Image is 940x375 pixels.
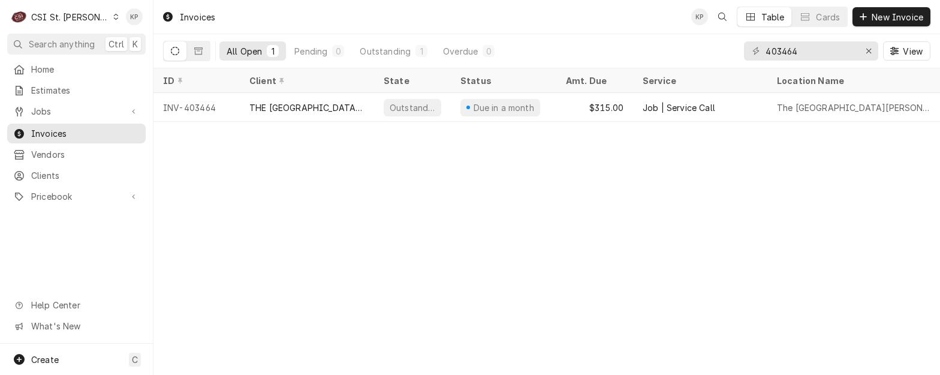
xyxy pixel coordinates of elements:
[566,74,621,87] div: Amt. Due
[294,45,327,58] div: Pending
[31,190,122,203] span: Pricebook
[153,93,240,122] div: INV-403464
[766,41,855,61] input: Keyword search
[269,45,276,58] div: 1
[384,74,441,87] div: State
[691,8,708,25] div: KP
[7,34,146,55] button: Search anythingCtrlK
[7,295,146,315] a: Go to Help Center
[761,11,785,23] div: Table
[132,353,138,366] span: C
[7,187,146,206] a: Go to Pricebook
[31,299,138,311] span: Help Center
[485,45,492,58] div: 0
[360,45,411,58] div: Outstanding
[7,59,146,79] a: Home
[7,101,146,121] a: Go to Jobs
[126,8,143,25] div: Kym Parson's Avatar
[11,8,28,25] div: C
[132,38,138,50] span: K
[31,105,122,118] span: Jobs
[163,74,228,87] div: ID
[816,11,840,23] div: Cards
[29,38,95,50] span: Search anything
[460,74,544,87] div: Status
[31,84,140,97] span: Estimates
[713,7,732,26] button: Open search
[556,93,633,122] div: $315.00
[31,355,59,365] span: Create
[31,127,140,140] span: Invoices
[388,101,436,114] div: Outstanding
[443,45,478,58] div: Overdue
[31,169,140,182] span: Clients
[126,8,143,25] div: KP
[7,145,146,164] a: Vendors
[7,124,146,143] a: Invoices
[900,45,925,58] span: View
[472,101,535,114] div: Due in a month
[7,80,146,100] a: Estimates
[869,11,926,23] span: New Invoice
[31,63,140,76] span: Home
[11,8,28,25] div: CSI St. Louis's Avatar
[777,101,930,114] div: The [GEOGRAPHIC_DATA][PERSON_NAME]-See Notes
[7,166,146,185] a: Clients
[335,45,342,58] div: 0
[859,41,878,61] button: Erase input
[418,45,425,58] div: 1
[249,101,364,114] div: THE [GEOGRAPHIC_DATA][PERSON_NAME]
[249,74,362,87] div: Client
[777,74,928,87] div: Location Name
[109,38,124,50] span: Ctrl
[227,45,262,58] div: All Open
[852,7,930,26] button: New Invoice
[31,148,140,161] span: Vendors
[31,11,109,23] div: CSI St. [PERSON_NAME]
[31,320,138,332] span: What's New
[883,41,930,61] button: View
[7,316,146,336] a: Go to What's New
[643,101,715,114] div: Job | Service Call
[643,74,755,87] div: Service
[691,8,708,25] div: Kym Parson's Avatar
